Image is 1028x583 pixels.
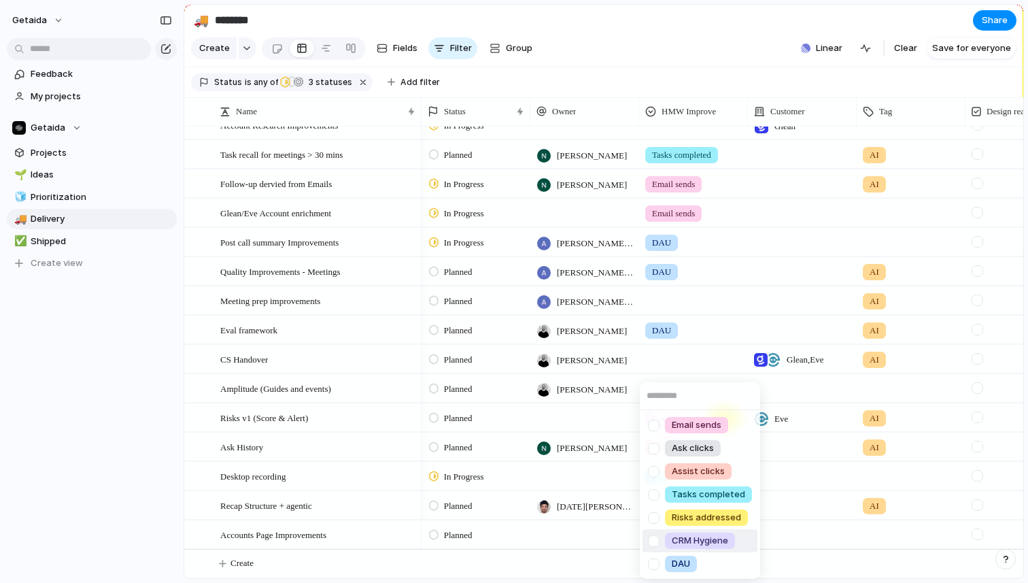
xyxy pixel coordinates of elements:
[672,418,721,432] span: Email sends
[672,557,690,571] span: DAU
[672,534,728,548] span: CRM Hygiene
[672,488,745,501] span: Tasks completed
[672,442,714,455] span: Ask clicks
[672,465,725,478] span: Assist clicks
[672,511,741,524] span: Risks addressed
